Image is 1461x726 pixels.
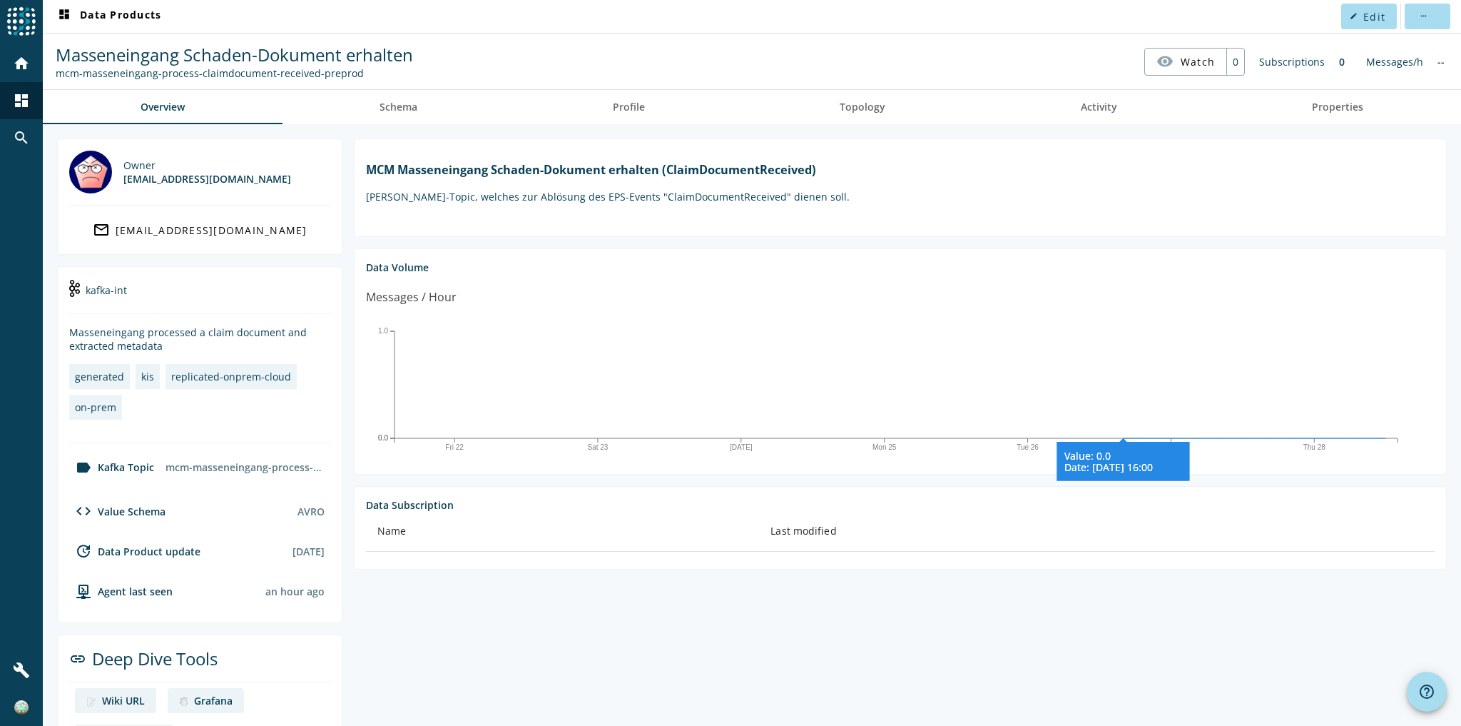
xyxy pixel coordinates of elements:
[13,92,30,109] mat-icon: dashboard
[123,172,291,186] div: [EMAIL_ADDRESS][DOMAIN_NAME]
[86,697,96,707] img: deep dive image
[1226,49,1244,75] div: 0
[69,543,200,560] div: Data Product update
[1081,102,1117,112] span: Activity
[265,585,325,598] div: Agents typically reports every 15min to 1h
[102,694,145,707] div: Wiki URL
[380,102,417,112] span: Schema
[1350,12,1358,20] mat-icon: edit
[69,583,173,600] div: agent-env-preprod
[1341,4,1397,29] button: Edit
[56,8,161,25] span: Data Products
[56,43,413,66] span: Masseneingang Schaden-Dokument erhalten
[1430,48,1452,76] div: No information
[69,326,330,353] div: Masseneingang processed a claim document and extracted metadata
[1332,48,1352,76] div: 0
[69,647,330,682] div: Deep Dive Tools
[1363,10,1385,24] span: Edit
[69,503,166,520] div: Value Schema
[366,512,759,552] th: Name
[1419,12,1427,20] mat-icon: more_horiz
[1156,53,1174,70] mat-icon: visibility
[1252,48,1332,76] div: Subscriptions
[168,688,244,713] a: deep dive imageGrafana
[75,543,92,560] mat-icon: update
[1064,449,1111,463] tspan: Value: 0.0
[75,459,92,476] mat-icon: label
[366,498,1435,512] div: Data Subscription
[171,370,291,383] div: replicated-onprem-cloud
[13,55,30,72] mat-icon: home
[75,503,92,520] mat-icon: code
[7,7,36,36] img: spoud-logo.svg
[93,221,110,238] mat-icon: mail_outline
[1359,48,1430,76] div: Messages/h
[366,261,1435,274] div: Data Volume
[141,370,154,383] div: kis
[1145,49,1226,74] button: Watch
[378,327,388,335] text: 1.0
[378,434,388,442] text: 0.0
[872,443,897,451] text: Mon 25
[759,512,1435,552] th: Last modified
[69,217,330,243] a: [EMAIL_ADDRESS][DOMAIN_NAME]
[69,459,154,476] div: Kafka Topic
[116,223,307,237] div: [EMAIL_ADDRESS][DOMAIN_NAME]
[840,102,885,112] span: Topology
[1303,443,1326,451] text: Thu 28
[1312,102,1363,112] span: Properties
[297,505,325,518] div: AVRO
[50,4,167,29] button: Data Products
[1017,443,1039,451] text: Tue 26
[69,278,330,314] div: kafka-int
[123,158,291,172] div: Owner
[730,443,753,451] text: [DATE]
[366,162,1435,178] h1: MCM Masseneingang Schaden-Dokument erhalten (ClaimDocumentReceived)
[366,288,457,306] div: Messages / Hour
[13,662,30,679] mat-icon: build
[69,151,112,193] img: mbx_301492@mobi.ch
[179,697,188,707] img: deep dive image
[613,102,645,112] span: Profile
[588,443,609,451] text: Sat 23
[194,694,233,707] div: Grafana
[13,129,30,146] mat-icon: search
[366,190,1435,203] p: [PERSON_NAME]-Topic, welches zur Ablösung des EPS-Events "ClaimDocumentReceived" dienen soll.
[1064,460,1153,473] tspan: Date: [DATE] 16:00
[75,400,116,414] div: on-prem
[75,688,156,713] a: deep dive imageWiki URL
[69,280,80,297] img: kafka-int
[56,8,73,25] mat-icon: dashboard
[14,700,29,715] img: c5efd522b9e2345ba31424202ff1fd10
[1418,683,1435,700] mat-icon: help_outline
[56,66,413,80] div: Kafka Topic: mcm-masseneingang-process-claimdocument-received-preprod
[75,370,124,383] div: generated
[141,102,185,112] span: Overview
[292,545,325,558] div: [DATE]
[1181,49,1215,74] span: Watch
[69,650,86,667] mat-icon: link
[445,443,464,451] text: Fri 22
[160,455,330,480] div: mcm-masseneingang-process-claimdocument-received-preprod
